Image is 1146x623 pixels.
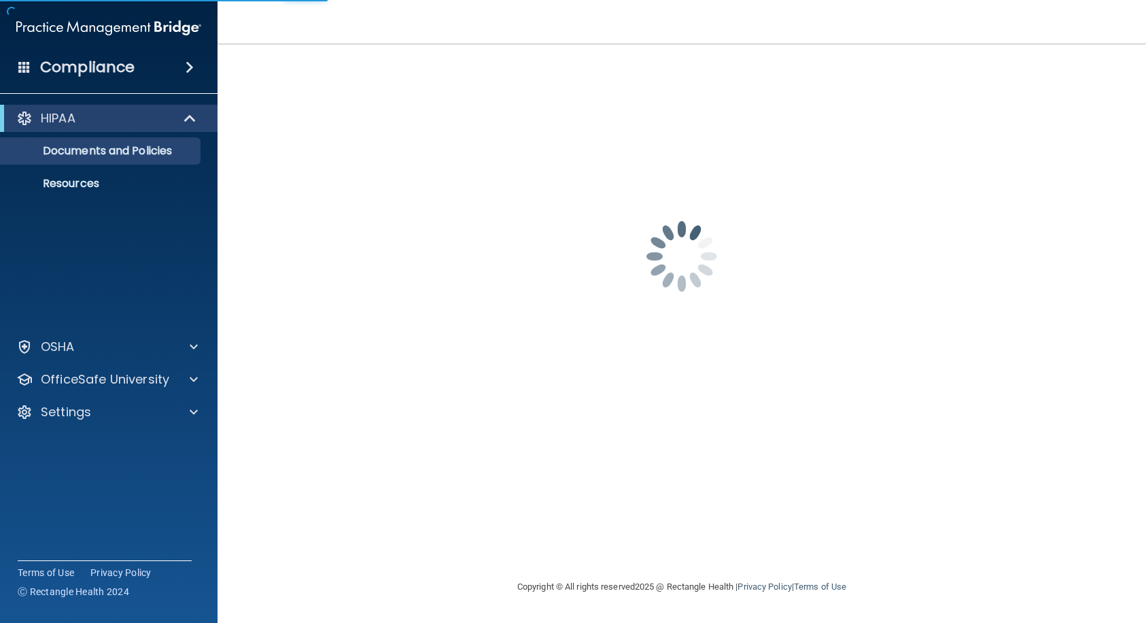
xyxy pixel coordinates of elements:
[9,177,194,190] p: Resources
[16,371,198,388] a: OfficeSafe University
[614,188,750,324] img: spinner.e123f6fc.gif
[40,58,135,77] h4: Compliance
[41,110,75,127] p: HIPAA
[41,404,91,420] p: Settings
[16,404,198,420] a: Settings
[41,371,169,388] p: OfficeSafe University
[18,585,129,599] span: Ⓒ Rectangle Health 2024
[16,110,197,127] a: HIPAA
[18,566,74,579] a: Terms of Use
[41,339,75,355] p: OSHA
[434,565,930,609] div: Copyright © All rights reserved 2025 @ Rectangle Health | |
[9,144,194,158] p: Documents and Policies
[794,582,846,592] a: Terms of Use
[16,14,201,41] img: PMB logo
[90,566,152,579] a: Privacy Policy
[16,339,198,355] a: OSHA
[737,582,791,592] a: Privacy Policy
